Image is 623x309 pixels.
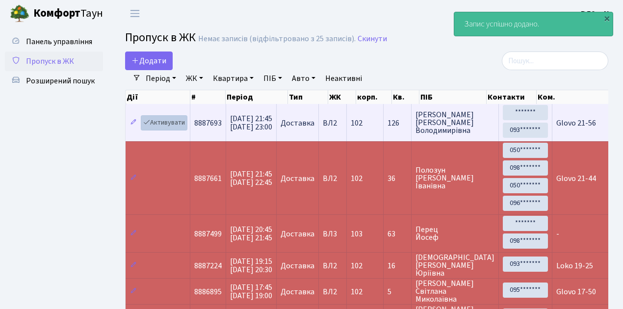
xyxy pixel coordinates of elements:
[415,166,494,190] span: Полозун [PERSON_NAME] Іванівна
[351,229,363,239] span: 103
[323,288,342,296] span: ВЛ2
[321,70,366,87] a: Неактивні
[323,175,342,182] span: ВЛ2
[556,260,593,271] span: Loko 19-25
[190,90,226,104] th: #
[281,230,314,238] span: Доставка
[487,90,537,104] th: Контакти
[415,226,494,241] span: Перец Йосеф
[10,4,29,24] img: logo.png
[5,32,103,51] a: Панель управління
[230,224,272,243] span: [DATE] 20:45 [DATE] 21:45
[230,113,272,132] span: [DATE] 21:45 [DATE] 23:00
[126,90,190,104] th: Дії
[388,262,407,270] span: 16
[356,90,392,104] th: корп.
[454,12,613,36] div: Запис успішно додано.
[142,70,180,87] a: Період
[131,55,166,66] span: Додати
[33,5,103,22] span: Таун
[230,282,272,301] span: [DATE] 17:45 [DATE] 19:00
[392,90,419,104] th: Кв.
[281,262,314,270] span: Доставка
[141,115,187,130] a: Активувати
[556,286,596,297] span: Glovo 17-50
[388,119,407,127] span: 126
[556,118,596,129] span: Glovo 21-56
[194,229,222,239] span: 8887499
[581,8,611,20] a: ВЛ2 -. К.
[323,230,342,238] span: ВЛ3
[26,36,92,47] span: Панель управління
[351,118,363,129] span: 102
[281,119,314,127] span: Доставка
[33,5,80,21] b: Комфорт
[351,173,363,184] span: 102
[388,230,407,238] span: 63
[182,70,207,87] a: ЖК
[288,70,319,87] a: Авто
[323,119,342,127] span: ВЛ2
[260,70,286,87] a: ПІБ
[123,5,147,22] button: Переключити навігацію
[323,262,342,270] span: ВЛ2
[502,51,608,70] input: Пошук...
[351,260,363,271] span: 102
[388,288,407,296] span: 5
[415,280,494,303] span: [PERSON_NAME] Світлана Миколаївна
[209,70,258,87] a: Квартира
[602,13,612,23] div: ×
[358,34,387,44] a: Скинути
[288,90,328,104] th: Тип
[351,286,363,297] span: 102
[281,288,314,296] span: Доставка
[194,173,222,184] span: 8887661
[415,254,494,277] span: [DEMOGRAPHIC_DATA] [PERSON_NAME] Юріївна
[230,169,272,188] span: [DATE] 21:45 [DATE] 22:45
[125,29,196,46] span: Пропуск в ЖК
[415,111,494,134] span: [PERSON_NAME] [PERSON_NAME] Володимирівна
[26,56,74,67] span: Пропуск в ЖК
[230,256,272,275] span: [DATE] 19:15 [DATE] 20:30
[5,51,103,71] a: Пропуск в ЖК
[581,8,611,19] b: ВЛ2 -. К.
[194,286,222,297] span: 8886895
[194,118,222,129] span: 8887693
[328,90,356,104] th: ЖК
[556,173,596,184] span: Glovo 21-44
[26,76,95,86] span: Розширений пошук
[556,229,559,239] span: -
[198,34,356,44] div: Немає записів (відфільтровано з 25 записів).
[419,90,487,104] th: ПІБ
[194,260,222,271] span: 8887224
[388,175,407,182] span: 36
[226,90,288,104] th: Період
[125,51,173,70] a: Додати
[5,71,103,91] a: Розширений пошук
[281,175,314,182] span: Доставка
